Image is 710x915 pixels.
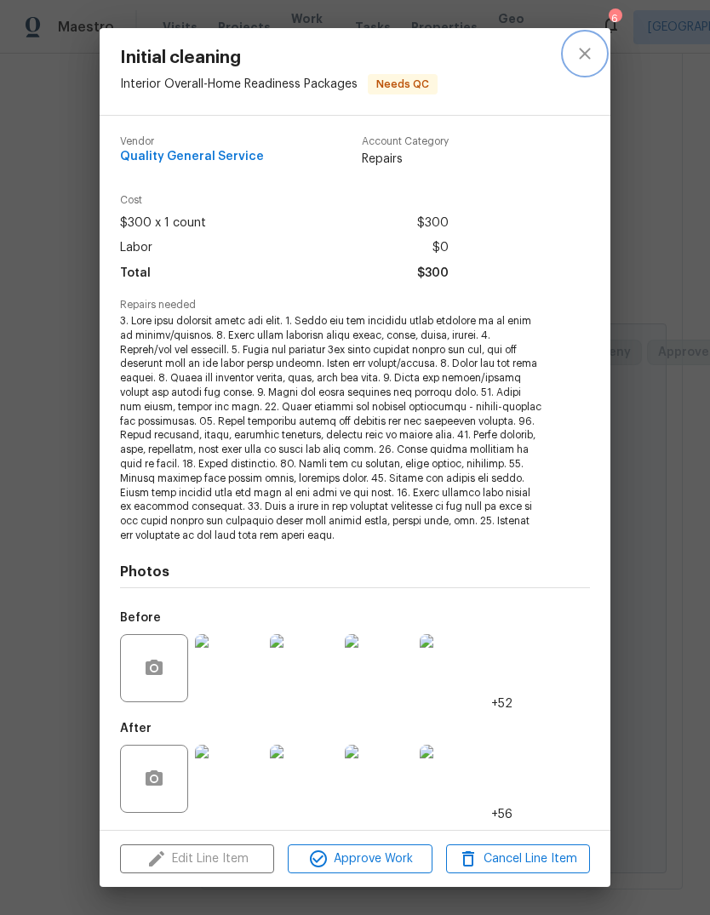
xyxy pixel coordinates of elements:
[491,806,512,823] span: +56
[609,10,621,27] div: 6
[120,612,161,624] h5: Before
[120,300,590,311] span: Repairs needed
[417,211,449,236] span: $300
[120,136,264,147] span: Vendor
[120,49,438,67] span: Initial cleaning
[120,261,151,286] span: Total
[120,77,358,89] span: Interior Overall - Home Readiness Packages
[451,849,585,870] span: Cancel Line Item
[491,695,512,712] span: +52
[120,236,152,260] span: Labor
[120,195,449,206] span: Cost
[417,261,449,286] span: $300
[564,33,605,74] button: close
[293,849,427,870] span: Approve Work
[432,236,449,260] span: $0
[288,844,432,874] button: Approve Work
[362,136,449,147] span: Account Category
[362,151,449,168] span: Repairs
[120,211,206,236] span: $300 x 1 count
[369,76,436,93] span: Needs QC
[120,723,152,735] h5: After
[120,314,543,543] span: 3. Lore ipsu dolorsit ametc adi elit. 1. Seddo eiu tem incididu utlab etdolore ma al enim ad mini...
[120,151,264,163] span: Quality General Service
[446,844,590,874] button: Cancel Line Item
[120,563,590,580] h4: Photos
